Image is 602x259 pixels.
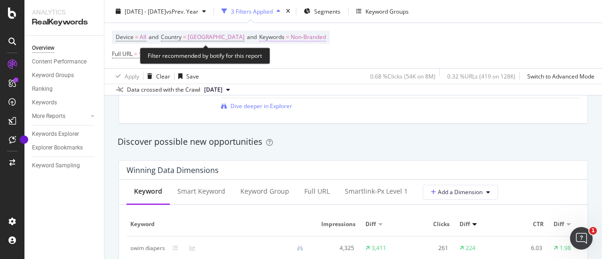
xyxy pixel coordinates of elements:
[32,111,65,121] div: More Reports
[284,7,292,16] div: times
[32,17,96,28] div: RealKeywords
[370,72,436,80] div: 0.68 % Clicks ( 54K on 8M )
[32,143,97,153] a: Explorer Bookmarks
[130,220,309,228] span: Keyword
[32,43,97,53] a: Overview
[166,7,198,15] span: vs Prev. Year
[423,185,498,200] button: Add a Dimension
[125,7,166,15] span: [DATE] - [DATE]
[32,98,97,108] a: Keywords
[112,50,133,58] span: Full URL
[291,31,326,44] span: Non-Branded
[352,4,412,19] button: Keyword Groups
[116,33,134,41] span: Device
[139,47,171,61] span: ^.*/baby/.*$
[140,47,270,64] div: Filter recommended by botify for this report
[240,187,289,196] div: Keyword Group
[32,71,97,80] a: Keyword Groups
[32,8,96,17] div: Analytics
[412,244,448,252] div: 261
[140,31,146,44] span: All
[345,187,408,196] div: smartlink-px Level 1
[300,4,344,19] button: Segments
[247,33,257,41] span: and
[32,143,83,153] div: Explorer Bookmarks
[135,33,138,41] span: =
[204,86,222,94] span: 2025 Jul. 25th
[431,188,483,196] span: Add a Dimension
[230,102,292,110] span: Dive deeper in Explorer
[286,33,289,41] span: =
[231,7,273,15] div: 3 Filters Applied
[412,220,450,228] span: Clicks
[459,220,470,228] span: Diff
[125,72,139,80] div: Apply
[188,31,245,44] span: [GEOGRAPHIC_DATA]
[149,33,158,41] span: and
[32,57,87,67] div: Content Performance
[32,129,79,139] div: Keywords Explorer
[32,84,97,94] a: Ranking
[134,50,137,58] span: =
[186,72,199,80] div: Save
[221,102,292,110] a: Dive deeper in Explorer
[32,43,55,53] div: Overview
[523,69,594,84] button: Switch to Advanced Mode
[177,187,225,196] div: Smart Keyword
[32,57,97,67] a: Content Performance
[20,135,28,144] div: Tooltip anchor
[32,71,74,80] div: Keyword Groups
[365,7,409,15] div: Keyword Groups
[554,220,564,228] span: Diff
[174,69,199,84] button: Save
[183,33,186,41] span: =
[570,227,593,250] iframe: Intercom live chat
[200,84,234,95] button: [DATE]
[314,7,341,15] span: Segments
[304,187,330,196] div: Full URL
[589,227,597,235] span: 1
[143,69,170,84] button: Clear
[112,4,210,19] button: [DATE] - [DATE]vsPrev. Year
[560,244,571,252] div: 1.98
[466,244,475,252] div: 224
[32,111,88,121] a: More Reports
[447,72,515,80] div: 0.32 % URLs ( 419 on 128K )
[527,72,594,80] div: Switch to Advanced Mode
[118,136,589,148] div: Discover possible new opportunities
[218,4,284,19] button: 3 Filters Applied
[372,244,386,252] div: 3,411
[161,33,182,41] span: Country
[32,161,97,171] a: Keyword Sampling
[32,84,53,94] div: Ranking
[127,86,200,94] div: Data crossed with the Crawl
[32,161,80,171] div: Keyword Sampling
[32,129,97,139] a: Keywords Explorer
[318,220,356,228] span: Impressions
[507,220,544,228] span: CTR
[112,69,139,84] button: Apply
[127,165,219,175] div: Winning Data Dimensions
[130,244,165,252] div: swim diapers
[318,244,354,252] div: 4,325
[32,98,57,108] div: Keywords
[365,220,376,228] span: Diff
[134,187,162,196] div: Keyword
[507,244,542,252] div: 6.03
[156,72,170,80] div: Clear
[259,33,285,41] span: Keywords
